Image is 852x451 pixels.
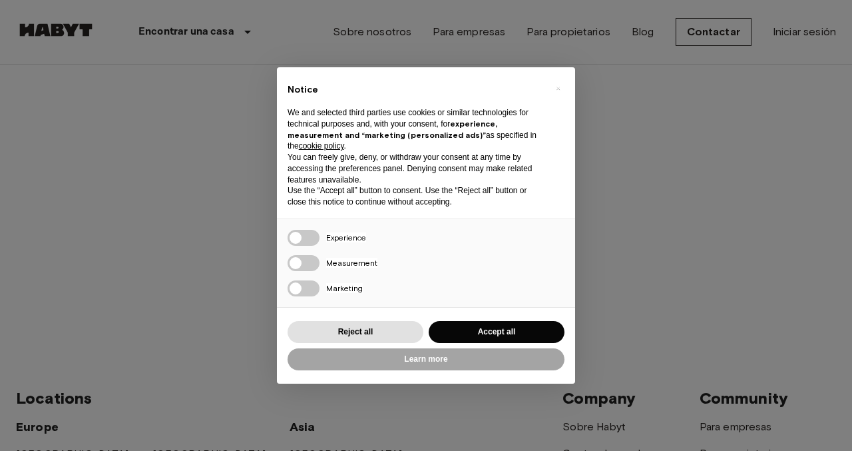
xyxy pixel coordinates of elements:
[326,258,377,268] span: Measurement
[288,185,543,208] p: Use the “Accept all” button to consent. Use the “Reject all” button or close this notice to conti...
[547,78,568,99] button: Close this notice
[429,321,564,343] button: Accept all
[288,152,543,185] p: You can freely give, deny, or withdraw your consent at any time by accessing the preferences pane...
[288,321,423,343] button: Reject all
[288,83,543,97] h2: Notice
[288,107,543,152] p: We and selected third parties use cookies or similar technologies for technical purposes and, wit...
[326,232,366,242] span: Experience
[299,141,344,151] a: cookie policy
[288,348,564,370] button: Learn more
[556,81,560,97] span: ×
[288,119,497,140] strong: experience, measurement and “marketing (personalized ads)”
[326,283,363,293] span: Marketing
